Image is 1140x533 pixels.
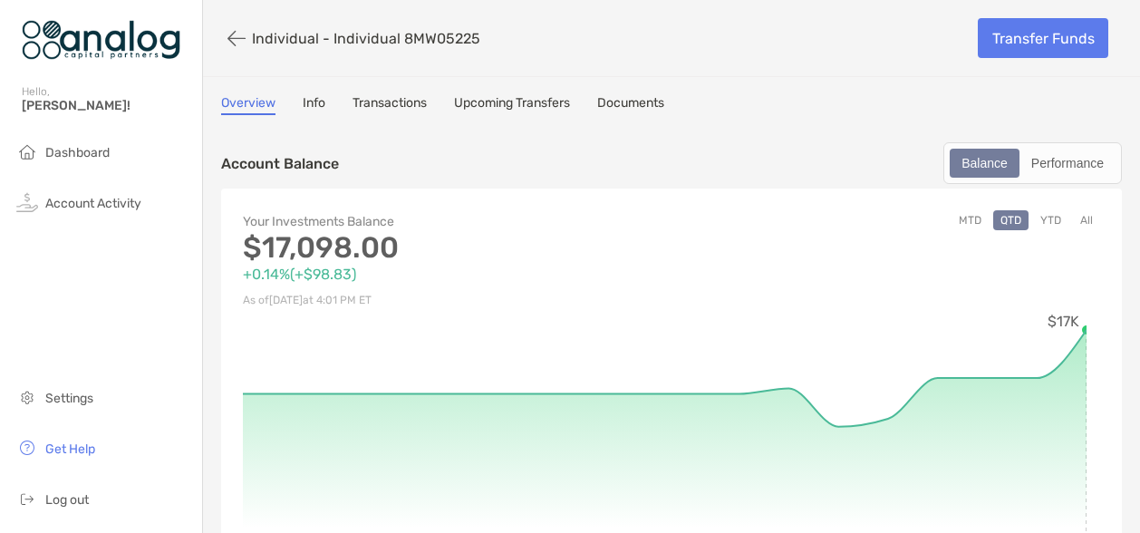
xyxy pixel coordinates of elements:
span: Get Help [45,441,95,457]
div: Performance [1021,150,1114,176]
p: Account Balance [221,152,339,175]
img: logout icon [16,488,38,509]
span: Settings [45,391,93,406]
img: get-help icon [16,437,38,459]
img: household icon [16,141,38,162]
a: Overview [221,95,275,115]
p: $17,098.00 [243,237,671,259]
a: Documents [597,95,664,115]
a: Info [303,95,325,115]
button: YTD [1033,210,1068,230]
a: Transfer Funds [978,18,1108,58]
button: QTD [993,210,1029,230]
div: Balance [952,150,1018,176]
a: Transactions [353,95,427,115]
p: Your Investments Balance [243,210,671,233]
img: activity icon [16,191,38,213]
p: Individual - Individual 8MW05225 [252,30,480,47]
span: Dashboard [45,145,110,160]
button: MTD [952,210,989,230]
p: As of [DATE] at 4:01 PM ET [243,289,671,312]
button: All [1073,210,1100,230]
img: settings icon [16,386,38,408]
div: segmented control [943,142,1122,184]
p: +0.14% ( +$98.83 ) [243,263,671,286]
span: Log out [45,492,89,508]
tspan: $17K [1048,313,1079,330]
img: Zoe Logo [22,7,180,73]
a: Upcoming Transfers [454,95,570,115]
span: Account Activity [45,196,141,211]
span: [PERSON_NAME]! [22,98,191,113]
